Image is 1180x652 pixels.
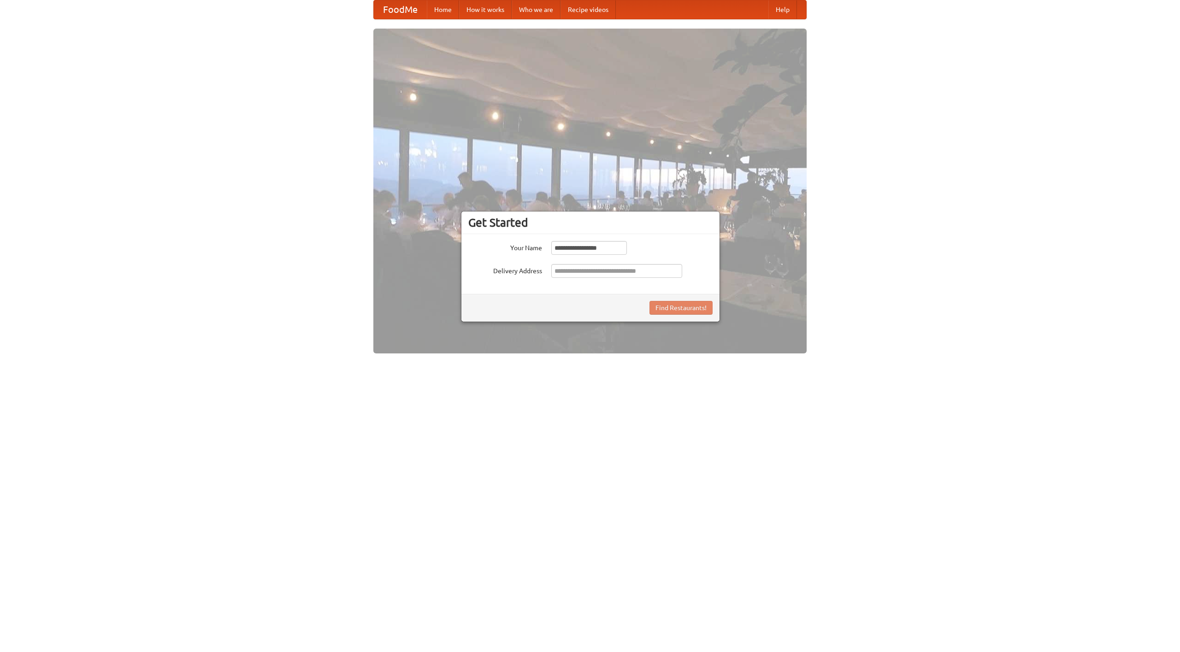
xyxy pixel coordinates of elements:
button: Find Restaurants! [649,301,713,315]
label: Your Name [468,241,542,253]
label: Delivery Address [468,264,542,276]
a: FoodMe [374,0,427,19]
a: Recipe videos [560,0,616,19]
a: Who we are [512,0,560,19]
a: Help [768,0,797,19]
a: Home [427,0,459,19]
a: How it works [459,0,512,19]
h3: Get Started [468,216,713,229]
